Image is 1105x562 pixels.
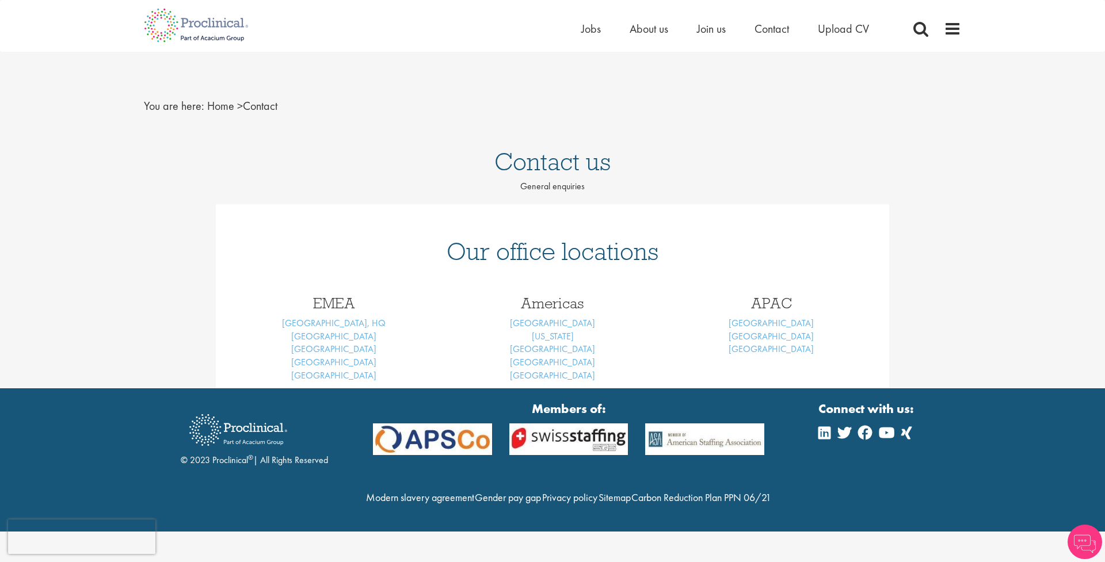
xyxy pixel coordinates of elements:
[729,330,814,342] a: [GEOGRAPHIC_DATA]
[291,356,376,368] a: [GEOGRAPHIC_DATA]
[818,400,916,418] strong: Connect with us:
[670,296,872,311] h3: APAC
[364,423,501,455] img: APSCo
[248,453,253,462] sup: ®
[373,400,764,418] strong: Members of:
[599,491,631,504] a: Sitemap
[181,406,296,454] img: Proclinical Recruitment
[532,330,574,342] a: [US_STATE]
[144,98,204,113] span: You are here:
[1068,525,1102,559] img: Chatbot
[233,296,435,311] h3: EMEA
[729,343,814,355] a: [GEOGRAPHIC_DATA]
[475,491,541,504] a: Gender pay gap
[452,296,653,311] h3: Americas
[818,21,869,36] a: Upload CV
[542,491,597,504] a: Privacy policy
[510,317,595,329] a: [GEOGRAPHIC_DATA]
[237,98,243,113] span: >
[631,491,771,504] a: Carbon Reduction Plan PPN 06/21
[207,98,277,113] span: Contact
[291,330,376,342] a: [GEOGRAPHIC_DATA]
[181,406,328,467] div: © 2023 Proclinical | All Rights Reserved
[233,239,872,264] h1: Our office locations
[366,491,474,504] a: Modern slavery agreement
[291,369,376,381] a: [GEOGRAPHIC_DATA]
[637,423,773,455] img: APSCo
[282,317,386,329] a: [GEOGRAPHIC_DATA], HQ
[729,317,814,329] a: [GEOGRAPHIC_DATA]
[510,343,595,355] a: [GEOGRAPHIC_DATA]
[510,356,595,368] a: [GEOGRAPHIC_DATA]
[630,21,668,36] a: About us
[510,369,595,381] a: [GEOGRAPHIC_DATA]
[755,21,789,36] a: Contact
[8,519,155,554] iframe: reCAPTCHA
[697,21,726,36] a: Join us
[207,98,234,113] a: breadcrumb link to Home
[291,343,376,355] a: [GEOGRAPHIC_DATA]
[581,21,601,36] a: Jobs
[501,423,637,455] img: APSCo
